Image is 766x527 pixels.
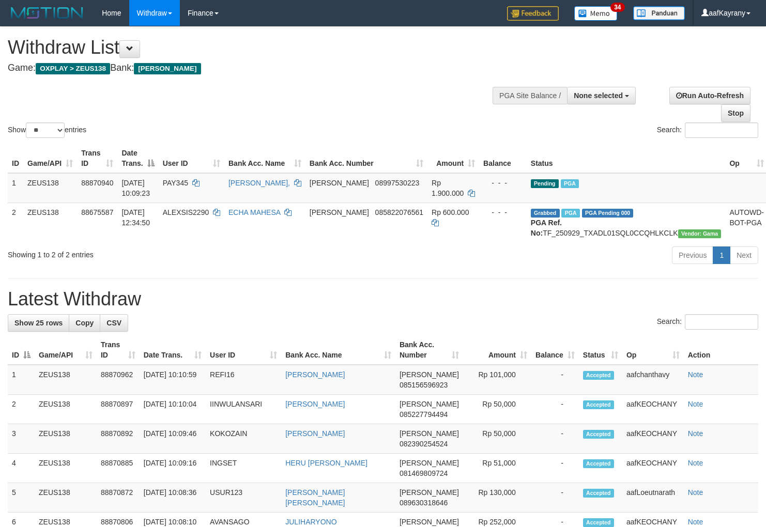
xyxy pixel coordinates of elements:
[228,179,290,187] a: [PERSON_NAME],
[228,208,280,216] a: ECHA MAHESA
[75,319,94,327] span: Copy
[400,499,448,507] span: Copy 089630318646 to clipboard
[285,488,345,507] a: [PERSON_NAME] [PERSON_NAME]
[8,144,23,173] th: ID
[622,395,684,424] td: aafKEOCHANY
[507,6,559,21] img: Feedback.jpg
[35,424,97,454] td: ZEUS138
[669,87,750,104] a: Run Auto-Refresh
[479,144,527,173] th: Balance
[8,314,69,332] a: Show 25 rows
[400,459,459,467] span: [PERSON_NAME]
[35,483,97,513] td: ZEUS138
[140,483,206,513] td: [DATE] 10:08:36
[583,489,614,498] span: Accepted
[583,518,614,527] span: Accepted
[622,335,684,365] th: Op: activate to sort column ascending
[140,335,206,365] th: Date Trans.: activate to sort column ascending
[583,430,614,439] span: Accepted
[527,144,726,173] th: Status
[8,395,35,424] td: 2
[375,208,423,216] span: Copy 085822076561 to clipboard
[688,488,703,497] a: Note
[678,229,722,238] span: Vendor URL: https://trx31.1velocity.biz
[134,63,201,74] span: [PERSON_NAME]
[8,245,312,260] div: Showing 1 to 2 of 2 entries
[567,87,636,104] button: None selected
[531,454,579,483] td: -
[140,365,206,395] td: [DATE] 10:10:59
[610,3,624,12] span: 34
[685,122,758,138] input: Search:
[463,483,531,513] td: Rp 130,000
[8,5,86,21] img: MOTION_logo.png
[224,144,305,173] th: Bank Acc. Name: activate to sort column ascending
[531,365,579,395] td: -
[688,400,703,408] a: Note
[97,483,140,513] td: 88870872
[8,454,35,483] td: 4
[730,246,758,264] a: Next
[493,87,567,104] div: PGA Site Balance /
[622,365,684,395] td: aafchanthavy
[81,179,113,187] span: 88870940
[23,144,77,173] th: Game/API: activate to sort column ascending
[527,203,726,242] td: TF_250929_TXADL01SQL0CCQHLKCLK
[400,440,448,448] span: Copy 082390254524 to clipboard
[400,518,459,526] span: [PERSON_NAME]
[531,179,559,188] span: Pending
[14,319,63,327] span: Show 25 rows
[140,424,206,454] td: [DATE] 10:09:46
[583,371,614,380] span: Accepted
[97,454,140,483] td: 88870885
[574,6,618,21] img: Button%20Memo.svg
[106,319,121,327] span: CSV
[531,335,579,365] th: Balance: activate to sort column ascending
[163,179,188,187] span: PAY345
[672,246,713,264] a: Previous
[97,365,140,395] td: 88870962
[281,335,395,365] th: Bank Acc. Name: activate to sort column ascending
[121,179,150,197] span: [DATE] 10:09:23
[8,289,758,309] h1: Latest Withdraw
[206,365,281,395] td: REFI16
[483,178,523,188] div: - - -
[531,483,579,513] td: -
[561,179,579,188] span: Marked by aafsolysreylen
[97,395,140,424] td: 88870897
[163,208,209,216] span: ALEXSIS2290
[685,314,758,330] input: Search:
[285,518,336,526] a: JULIHARYONO
[310,179,369,187] span: [PERSON_NAME]
[432,179,464,197] span: Rp 1.900.000
[121,208,150,227] span: [DATE] 12:34:50
[206,335,281,365] th: User ID: activate to sort column ascending
[206,424,281,454] td: KOKOZAIN
[582,209,634,218] span: PGA Pending
[400,410,448,419] span: Copy 085227794494 to clipboard
[427,144,479,173] th: Amount: activate to sort column ascending
[531,219,562,237] b: PGA Ref. No:
[531,424,579,454] td: -
[463,395,531,424] td: Rp 50,000
[8,335,35,365] th: ID: activate to sort column descending
[23,203,77,242] td: ZEUS138
[285,459,367,467] a: HERU [PERSON_NAME]
[531,395,579,424] td: -
[579,335,622,365] th: Status: activate to sort column ascending
[688,518,703,526] a: Note
[8,483,35,513] td: 5
[657,122,758,138] label: Search:
[622,483,684,513] td: aafLoeutnarath
[77,144,117,173] th: Trans ID: activate to sort column ascending
[463,365,531,395] td: Rp 101,000
[100,314,128,332] a: CSV
[657,314,758,330] label: Search:
[688,459,703,467] a: Note
[140,454,206,483] td: [DATE] 10:09:16
[285,400,345,408] a: [PERSON_NAME]
[684,335,758,365] th: Action
[23,173,77,203] td: ZEUS138
[35,335,97,365] th: Game/API: activate to sort column ascending
[8,37,500,58] h1: Withdraw List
